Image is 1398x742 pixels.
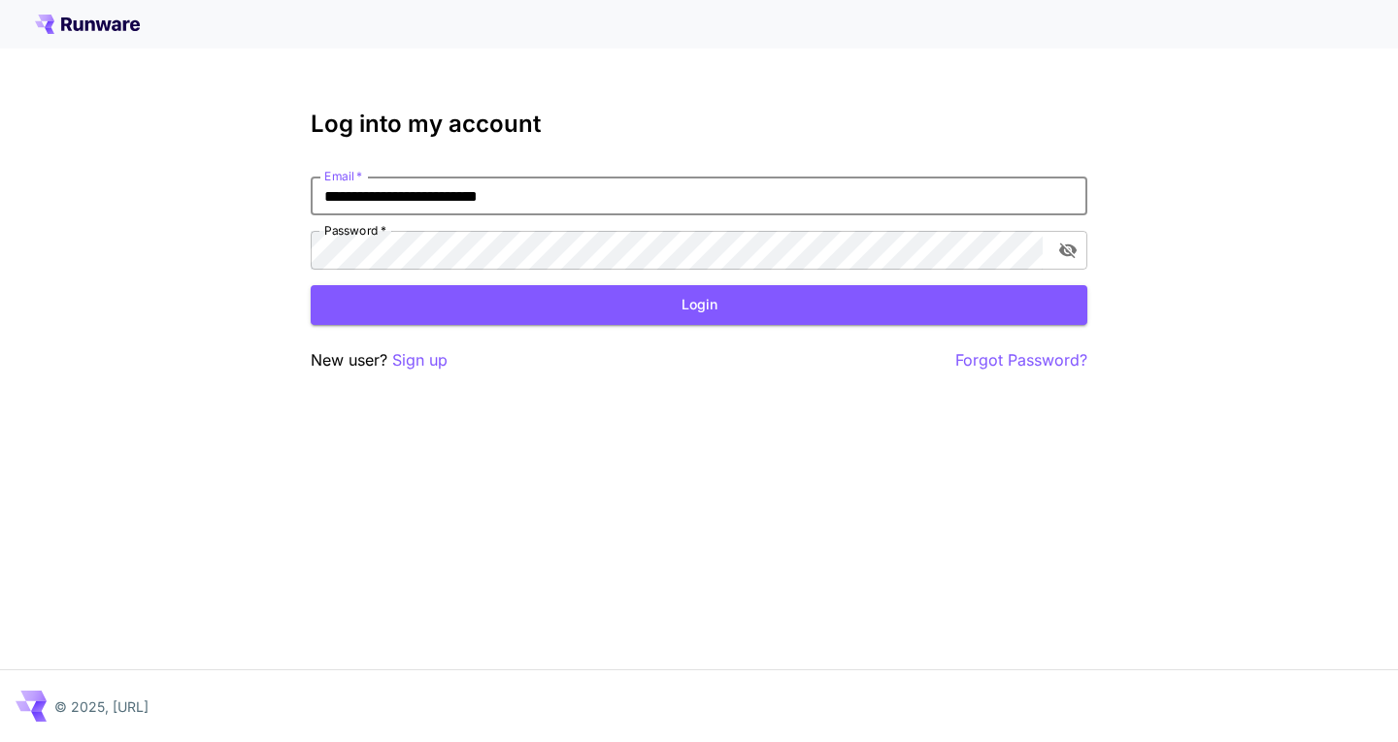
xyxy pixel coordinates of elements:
button: Forgot Password? [955,348,1087,372]
button: Sign up [392,348,448,372]
p: New user? [311,348,448,372]
h3: Log into my account [311,111,1087,138]
p: © 2025, [URL] [54,696,149,717]
button: Login [311,285,1087,325]
label: Password [324,222,386,239]
label: Email [324,168,362,184]
button: toggle password visibility [1050,233,1085,268]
